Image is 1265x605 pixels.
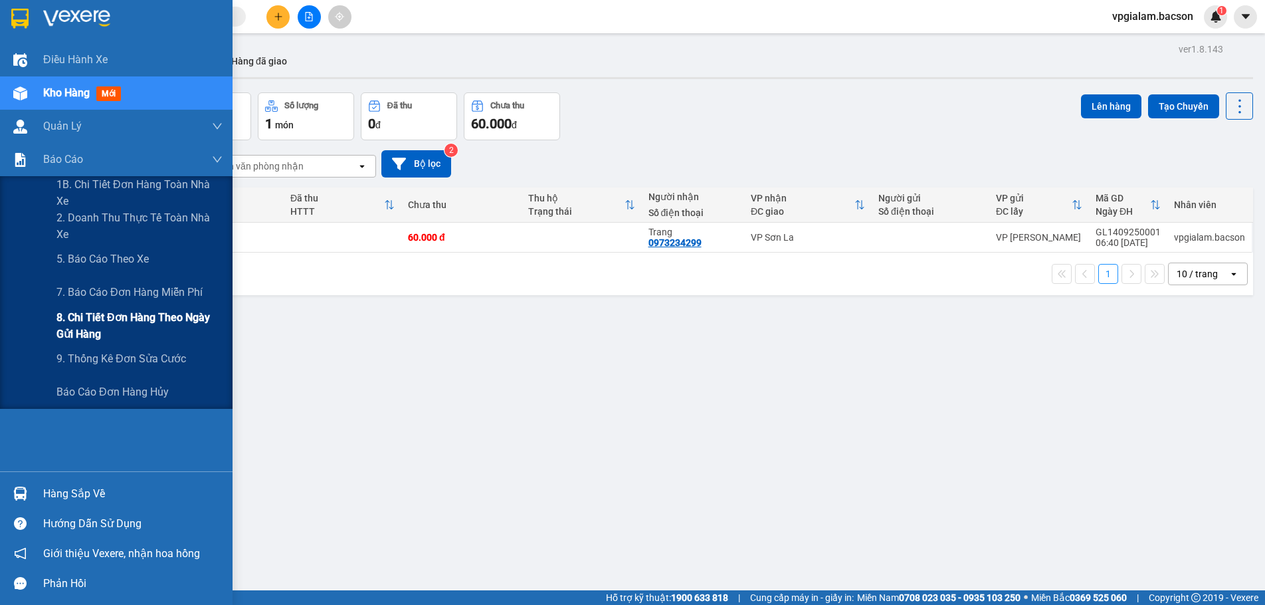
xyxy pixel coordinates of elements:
[56,251,149,267] span: 5. Báo cáo theo xe
[1148,94,1219,118] button: Tạo Chuyến
[328,5,351,29] button: aim
[357,161,367,172] svg: open
[43,484,223,504] div: Hàng sắp về
[989,187,1089,223] th: Toggle SortBy
[751,206,854,217] div: ĐC giao
[335,12,344,21] span: aim
[43,118,82,134] span: Quản Lý
[56,176,223,209] span: 1B. Chi tiết đơn hàng toàn nhà xe
[648,207,737,218] div: Số điện thoại
[471,116,512,132] span: 60.000
[1098,264,1118,284] button: 1
[996,206,1072,217] div: ĐC lấy
[857,590,1021,605] span: Miền Nam
[996,193,1072,203] div: VP gửi
[1174,232,1245,243] div: vpgialam.bacson
[361,92,457,140] button: Đã thu0đ
[1096,227,1161,237] div: GL1409250001
[56,350,186,367] span: 9. Thống kê đơn sửa cước
[1096,237,1161,248] div: 06:40 [DATE]
[528,193,625,203] div: Thu hộ
[13,487,27,501] img: warehouse-icon
[43,86,90,99] span: Kho hàng
[750,590,854,605] span: Cung cấp máy in - giấy in:
[258,92,354,140] button: Số lượng1món
[464,92,560,140] button: Chưa thu60.000đ
[43,574,223,594] div: Phản hồi
[738,590,740,605] span: |
[56,209,223,243] span: 2. Doanh thu thực tế toàn nhà xe
[1191,593,1201,602] span: copyright
[212,160,304,173] div: Chọn văn phòng nhận
[1024,595,1028,600] span: ⚪️
[444,144,458,157] sup: 2
[606,590,728,605] span: Hỗ trợ kỹ thuật:
[212,154,223,165] span: down
[13,120,27,134] img: warehouse-icon
[1210,11,1222,23] img: icon-new-feature
[648,237,702,248] div: 0973234299
[13,53,27,67] img: warehouse-icon
[744,187,872,223] th: Toggle SortBy
[1240,11,1252,23] span: caret-down
[56,309,223,342] span: 8. Chi tiết đơn hàng theo ngày gửi hàng
[381,150,451,178] button: Bộ lọc
[899,592,1021,603] strong: 0708 023 035 - 0935 103 250
[212,121,223,132] span: down
[387,101,412,110] div: Đã thu
[878,193,983,203] div: Người gửi
[13,86,27,100] img: warehouse-icon
[1234,5,1257,29] button: caret-down
[13,153,27,167] img: solution-icon
[996,232,1082,243] div: VP [PERSON_NAME]
[1081,94,1141,118] button: Lên hàng
[43,514,223,534] div: Hướng dẫn sử dụng
[522,187,642,223] th: Toggle SortBy
[528,206,625,217] div: Trạng thái
[56,384,169,400] span: Báo cáo đơn hàng hủy
[1096,193,1150,203] div: Mã GD
[1102,8,1204,25] span: vpgialam.bacson
[290,206,384,217] div: HTTT
[1089,187,1167,223] th: Toggle SortBy
[408,199,515,210] div: Chưa thu
[266,5,290,29] button: plus
[284,187,401,223] th: Toggle SortBy
[1219,6,1224,15] span: 1
[1228,269,1239,279] svg: open
[275,120,294,130] span: món
[1177,267,1218,281] div: 10 / trang
[14,517,27,530] span: question-circle
[14,547,27,560] span: notification
[490,101,524,110] div: Chưa thu
[304,12,314,21] span: file-add
[368,116,375,132] span: 0
[751,193,854,203] div: VP nhận
[648,227,737,237] div: Trang
[43,151,83,168] span: Báo cáo
[1137,590,1139,605] span: |
[14,577,27,590] span: message
[1031,590,1127,605] span: Miền Bắc
[11,9,29,29] img: logo-vxr
[96,86,121,101] span: mới
[1070,592,1127,603] strong: 0369 525 060
[1096,206,1150,217] div: Ngày ĐH
[284,101,318,110] div: Số lượng
[512,120,517,130] span: đ
[43,51,108,68] span: Điều hành xe
[274,12,283,21] span: plus
[648,191,737,202] div: Người nhận
[221,45,298,77] button: Hàng đã giao
[375,120,381,130] span: đ
[298,5,321,29] button: file-add
[56,284,203,301] span: 7. Báo cáo đơn hàng miễn phí
[1179,42,1223,57] div: ver 1.8.143
[265,116,272,132] span: 1
[878,206,983,217] div: Số điện thoại
[1217,6,1226,15] sup: 1
[290,193,384,203] div: Đã thu
[671,592,728,603] strong: 1900 633 818
[408,232,515,243] div: 60.000 đ
[43,545,200,562] span: Giới thiệu Vexere, nhận hoa hồng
